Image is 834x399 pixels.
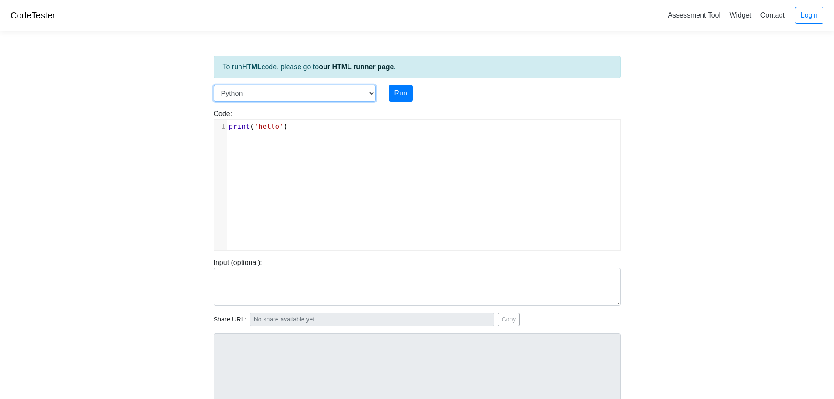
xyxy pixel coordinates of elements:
[11,11,55,20] a: CodeTester
[207,258,627,306] div: Input (optional):
[664,8,724,22] a: Assessment Tool
[795,7,823,24] a: Login
[254,122,283,131] span: 'hello'
[319,63,394,71] a: our HTML runner page
[214,315,246,325] span: Share URL:
[229,122,250,131] span: print
[389,85,413,102] button: Run
[242,63,261,71] strong: HTML
[207,109,627,251] div: Code:
[229,122,288,131] span: ( )
[250,313,494,326] input: No share available yet
[214,121,227,132] div: 1
[757,8,788,22] a: Contact
[214,56,621,78] div: To run code, please go to .
[726,8,755,22] a: Widget
[498,313,520,326] button: Copy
